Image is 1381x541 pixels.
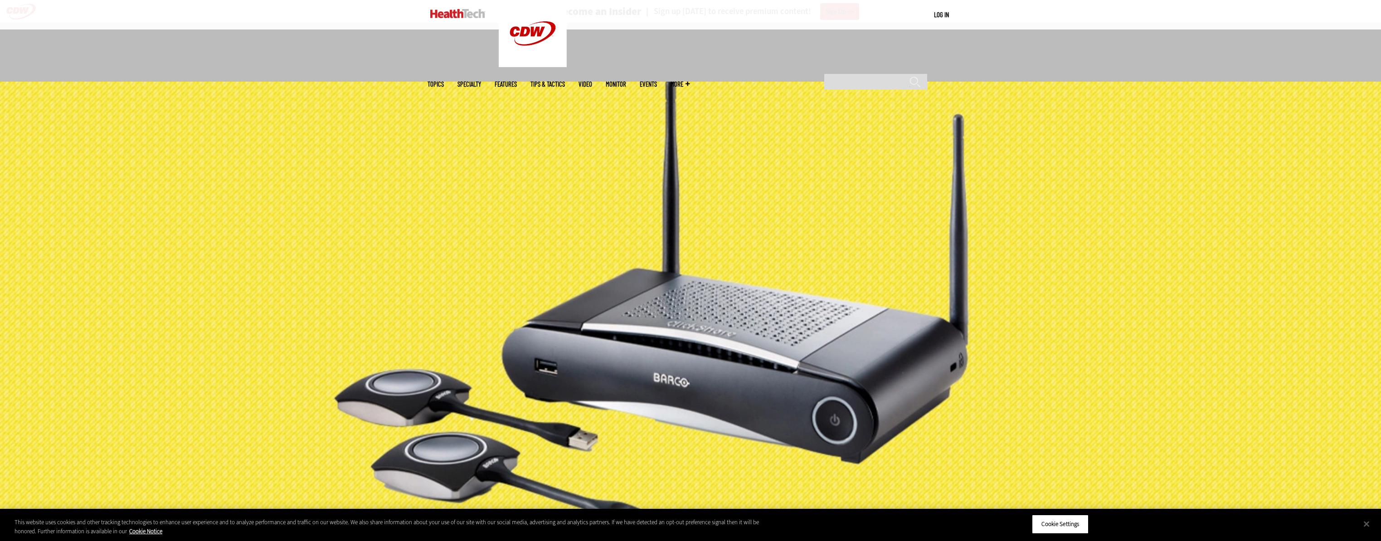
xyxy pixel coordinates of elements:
[1032,515,1089,534] button: Cookie Settings
[934,10,949,19] div: User menu
[428,81,444,88] span: Topics
[579,81,592,88] a: Video
[1357,514,1376,534] button: Close
[499,60,567,69] a: CDW
[530,81,565,88] a: Tips & Tactics
[671,81,690,88] span: More
[15,518,759,536] div: This website uses cookies and other tracking technologies to enhance user experience and to analy...
[430,9,485,18] img: Home
[457,81,481,88] span: Specialty
[129,527,162,535] a: More information about your privacy
[606,81,626,88] a: MonITor
[640,81,657,88] a: Events
[495,81,517,88] a: Features
[934,10,949,19] a: Log in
